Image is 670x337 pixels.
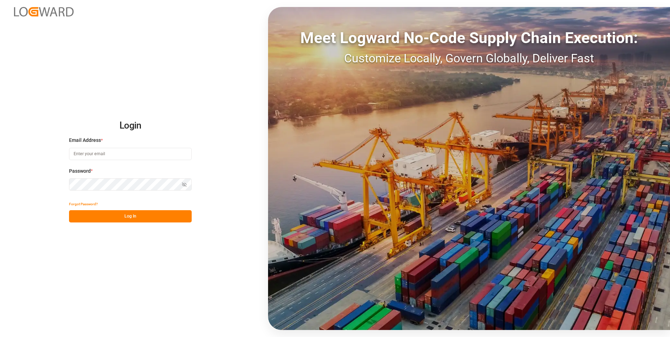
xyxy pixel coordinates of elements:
[69,115,192,137] h2: Login
[69,210,192,222] button: Log In
[69,167,91,175] span: Password
[69,148,192,160] input: Enter your email
[69,198,98,210] button: Forgot Password?
[268,26,670,49] div: Meet Logward No-Code Supply Chain Execution:
[69,137,101,144] span: Email Address
[14,7,74,16] img: Logward_new_orange.png
[268,49,670,67] div: Customize Locally, Govern Globally, Deliver Fast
